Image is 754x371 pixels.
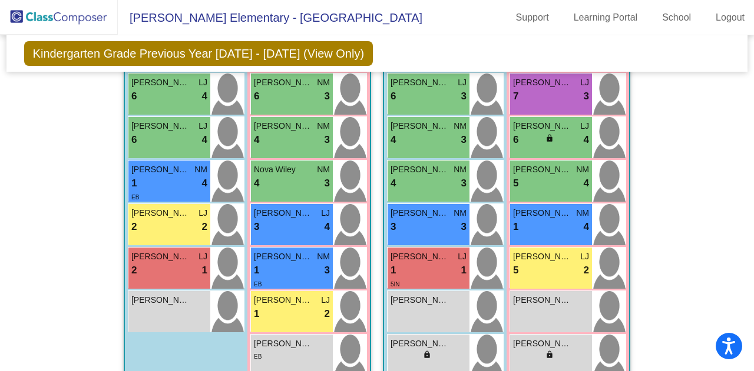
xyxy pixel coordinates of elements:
[202,89,207,104] span: 4
[580,76,589,89] span: LJ
[202,176,207,191] span: 4
[131,250,190,263] span: [PERSON_NAME]
[202,263,207,278] span: 1
[199,76,207,89] span: LJ
[576,163,589,176] span: NM
[391,120,449,132] span: [PERSON_NAME]
[391,132,396,148] span: 4
[325,306,330,322] span: 2
[461,89,467,104] span: 3
[321,294,330,306] span: LJ
[254,281,262,288] span: EB
[391,163,449,176] span: [PERSON_NAME]
[325,89,330,104] span: 3
[325,176,330,191] span: 3
[706,8,754,27] a: Logout
[391,250,449,263] span: [PERSON_NAME]
[507,8,558,27] a: Support
[580,250,589,263] span: LJ
[131,207,190,219] span: [PERSON_NAME]
[131,89,137,104] span: 6
[254,76,313,89] span: [PERSON_NAME]
[391,207,449,219] span: [PERSON_NAME]
[254,263,259,278] span: 1
[202,132,207,148] span: 4
[391,294,449,306] span: [PERSON_NAME]
[584,176,589,191] span: 4
[423,350,431,359] span: lock
[653,8,700,27] a: School
[254,89,259,104] span: 6
[391,219,396,235] span: 3
[325,219,330,235] span: 4
[513,120,572,132] span: [PERSON_NAME]
[545,350,554,359] span: lock
[513,263,518,278] span: 5
[391,76,449,89] span: [PERSON_NAME]
[461,132,467,148] span: 3
[513,207,572,219] span: [PERSON_NAME]
[454,120,467,132] span: NM
[24,41,373,66] span: Kindergarten Grade Previous Year [DATE] - [DATE] (View Only)
[199,120,207,132] span: LJ
[317,76,330,89] span: NM
[131,163,190,176] span: [PERSON_NAME] [PERSON_NAME]
[131,132,137,148] span: 6
[584,89,589,104] span: 3
[254,132,259,148] span: 4
[391,263,396,278] span: 1
[513,89,518,104] span: 7
[131,294,190,306] span: [PERSON_NAME]
[254,163,313,176] span: Nova Wiley
[513,219,518,235] span: 1
[254,120,313,132] span: [PERSON_NAME]
[199,207,207,219] span: LJ
[513,163,572,176] span: [PERSON_NAME]
[513,176,518,191] span: 5
[461,219,467,235] span: 3
[131,120,190,132] span: [PERSON_NAME]
[194,163,207,176] span: NM
[254,294,313,306] span: [PERSON_NAME]
[254,219,259,235] span: 3
[391,281,400,288] span: 5IN
[454,207,467,219] span: NM
[131,263,137,278] span: 2
[254,207,313,219] span: [PERSON_NAME]
[580,120,589,132] span: LJ
[131,219,137,235] span: 2
[584,219,589,235] span: 4
[454,163,467,176] span: NM
[199,250,207,263] span: LJ
[202,219,207,235] span: 2
[513,250,572,263] span: [PERSON_NAME]
[391,89,396,104] span: 6
[317,120,330,132] span: NM
[254,353,262,360] span: EB
[325,132,330,148] span: 3
[131,76,190,89] span: [PERSON_NAME]
[325,263,330,278] span: 3
[254,250,313,263] span: [PERSON_NAME]
[254,176,259,191] span: 4
[545,134,554,142] span: lock
[321,207,330,219] span: LJ
[131,194,139,200] span: EB
[391,176,396,191] span: 4
[513,132,518,148] span: 6
[458,250,467,263] span: LJ
[391,337,449,350] span: [PERSON_NAME]
[513,337,572,350] span: [PERSON_NAME]
[513,76,572,89] span: [PERSON_NAME]
[254,337,313,350] span: [PERSON_NAME]
[461,176,467,191] span: 3
[458,76,467,89] span: LJ
[131,176,137,191] span: 1
[461,263,467,278] span: 1
[584,132,589,148] span: 4
[576,207,589,219] span: NM
[584,263,589,278] span: 2
[317,250,330,263] span: NM
[513,294,572,306] span: [PERSON_NAME]
[564,8,647,27] a: Learning Portal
